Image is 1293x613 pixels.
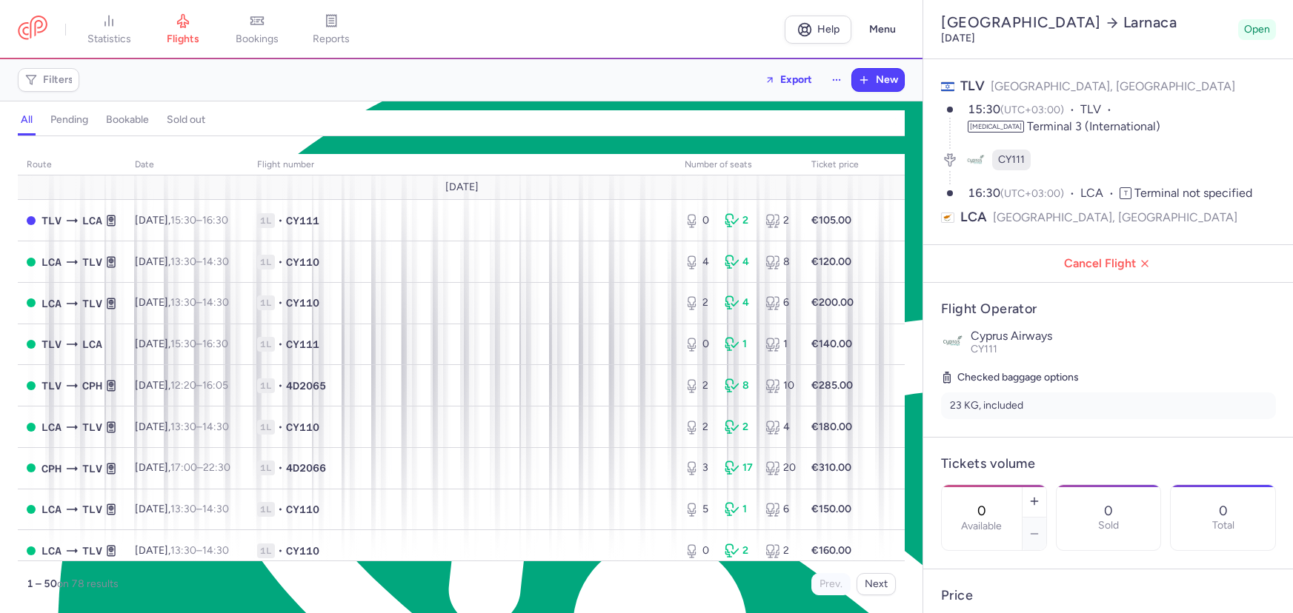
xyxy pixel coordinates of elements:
th: date [126,154,248,176]
span: LCA [41,543,62,559]
span: [DATE], [135,296,229,309]
span: LCA [82,212,102,229]
time: 14:30 [202,503,229,515]
span: • [278,213,283,228]
h4: pending [50,113,88,127]
div: 4 [725,255,753,269]
div: 6 [765,502,794,517]
div: 4 [685,255,713,269]
p: 0 [1104,503,1113,518]
h4: Flight Operator [941,301,1276,318]
div: 0 [685,337,713,352]
span: – [170,214,228,227]
span: • [278,337,283,352]
h5: Checked baggage options [941,369,1276,386]
div: 1 [765,337,794,352]
span: – [170,296,229,309]
span: flights [167,33,199,46]
span: [GEOGRAPHIC_DATA], [GEOGRAPHIC_DATA] [991,79,1235,93]
time: [DATE] [941,32,975,44]
div: 2 [765,543,794,558]
time: 16:30 [202,214,228,227]
span: [DATE], [135,461,230,474]
span: TLV [960,78,985,94]
time: 17:00 [170,461,197,474]
span: reports [313,33,350,46]
time: 14:30 [202,296,229,309]
a: flights [146,13,220,46]
a: statistics [72,13,146,46]
div: 1 [725,337,753,352]
span: [DATE], [135,421,229,433]
span: TLV [1080,101,1117,118]
a: reports [294,13,368,46]
div: 2 [765,213,794,228]
span: • [278,420,283,435]
span: CY110 [286,420,319,435]
div: 2 [685,420,713,435]
span: – [170,503,229,515]
strong: €140.00 [811,338,852,350]
strong: €150.00 [811,503,851,515]
span: [DATE], [135,255,229,268]
span: [DATE], [135,379,228,392]
span: [GEOGRAPHIC_DATA], [GEOGRAPHIC_DATA] [993,208,1237,227]
th: number of seats [676,154,802,176]
span: – [170,379,228,392]
time: 13:30 [170,255,196,268]
span: TLV [41,336,62,352]
span: TLV [41,378,62,394]
div: 2 [685,378,713,393]
h4: Price [941,587,1276,604]
span: CY110 [286,543,319,558]
span: TLV [82,295,102,312]
span: LCA [82,336,102,352]
th: route [18,154,126,176]
strong: 1 – 50 [27,577,57,590]
span: [DATE] [445,181,478,193]
span: [DATE], [135,503,229,515]
time: 13:30 [170,503,196,515]
span: LCA [1080,185,1120,202]
span: CY111 [971,343,997,355]
h2: [GEOGRAPHIC_DATA] Larnaca [941,13,1232,32]
span: • [278,502,283,517]
span: 1L [257,378,275,393]
h4: sold out [167,113,205,127]
img: Cyprus Airways logo [941,329,965,353]
label: Available [961,520,1002,532]
p: 0 [1219,503,1228,518]
span: TLV [82,254,102,270]
span: Terminal not specified [1134,186,1252,200]
strong: €120.00 [811,255,851,268]
span: – [170,255,229,268]
span: Filters [43,74,73,86]
time: 13:30 [170,421,196,433]
time: 15:30 [170,214,196,227]
button: Next [857,573,896,595]
time: 14:30 [202,255,229,268]
span: (UTC+03:00) [1000,187,1064,200]
div: 2 [685,295,713,310]
button: Export [755,68,822,92]
button: Menu [860,16,905,44]
div: 3 [685,460,713,475]
span: 1L [257,502,275,517]
span: TLV [41,212,62,229]
span: CY110 [286,255,319,269]
span: on 78 results [57,577,119,590]
div: 0 [685,213,713,228]
h4: bookable [106,113,149,127]
a: Help [785,16,851,44]
span: 1L [257,420,275,435]
span: CY111 [286,213,319,228]
span: Terminal 3 (International) [1027,119,1160,133]
strong: €310.00 [811,461,851,474]
span: – [170,544,229,557]
span: Open [1244,22,1270,37]
div: 8 [725,378,753,393]
span: 4D2066 [286,460,326,475]
span: LCA [41,419,62,435]
time: 13:30 [170,544,196,557]
time: 16:30 [202,338,228,350]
